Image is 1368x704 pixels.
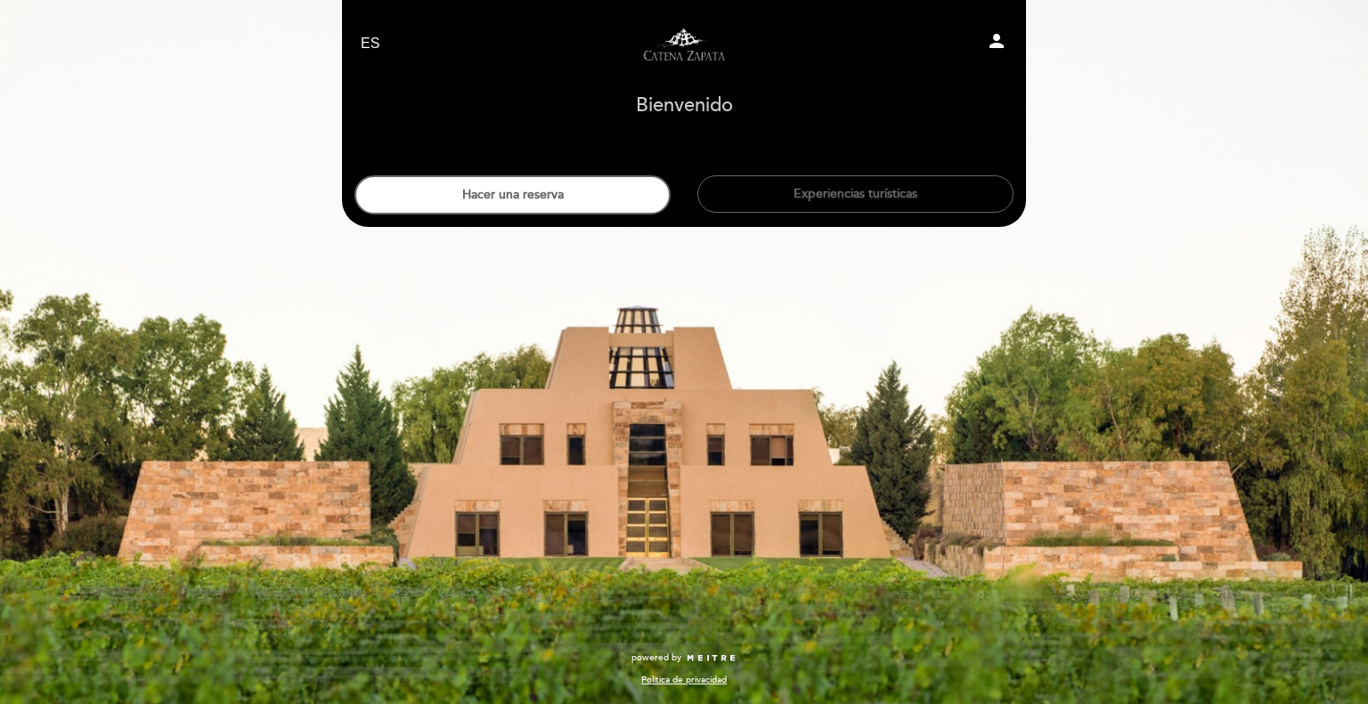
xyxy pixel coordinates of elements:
span: powered by [631,651,681,664]
img: MEITRE [686,654,737,663]
a: powered by [631,651,737,664]
button: Experiencias turísticas [697,175,1014,213]
h1: Bienvenido [636,95,733,117]
a: Política de privacidad [641,674,727,686]
button: Hacer una reserva [354,175,671,214]
button: person [986,30,1007,58]
i: person [986,30,1007,52]
a: Visitas y degustaciones en La Pirámide [573,20,795,69]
